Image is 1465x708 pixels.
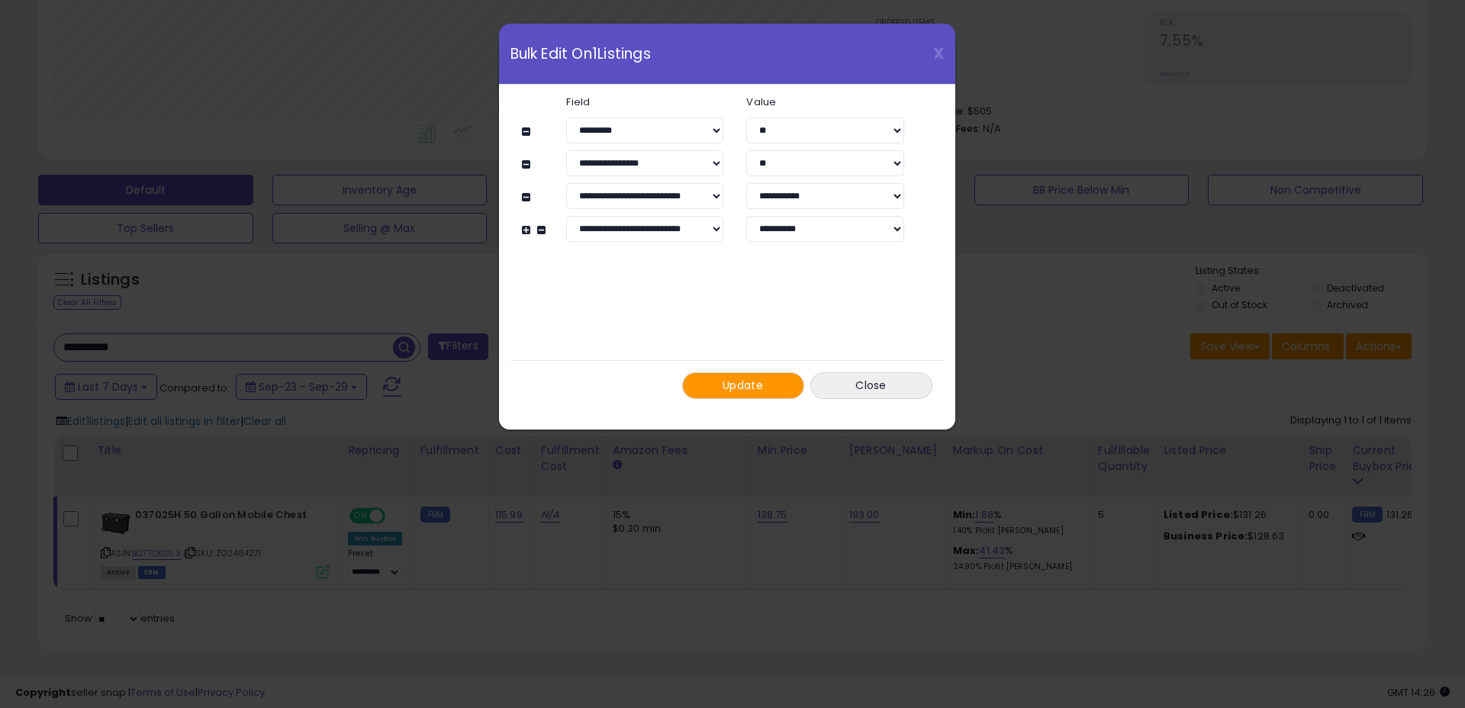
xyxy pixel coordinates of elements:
span: Update [723,378,763,393]
span: Bulk Edit On 1 Listings [510,47,651,61]
span: X [933,43,944,64]
button: Close [810,372,932,399]
label: Field [555,97,735,107]
label: Value [735,97,915,107]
